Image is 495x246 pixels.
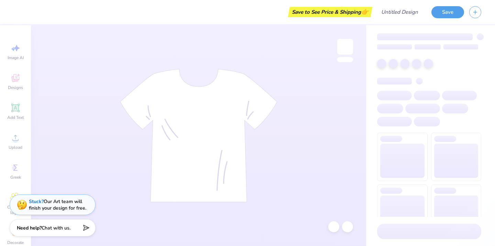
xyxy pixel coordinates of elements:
strong: Need help? [17,225,42,231]
span: Chat with us. [42,225,70,231]
strong: Stuck? [29,198,44,205]
div: Save to See Price & Shipping [290,7,371,17]
img: tee-skeleton.svg [120,69,277,202]
div: Our Art team will finish your design for free. [29,198,86,211]
span: 👉 [361,8,368,16]
button: Save [431,6,464,18]
input: Untitled Design [376,5,426,19]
